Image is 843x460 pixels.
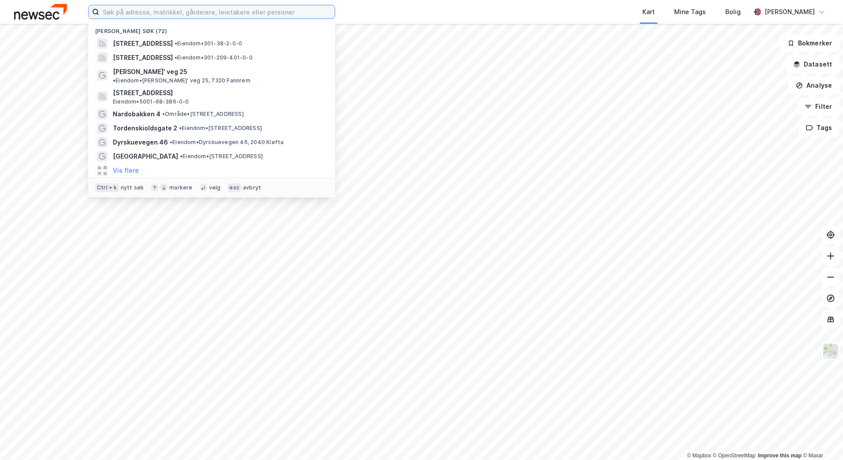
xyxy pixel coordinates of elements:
[180,153,183,160] span: •
[765,7,815,17] div: [PERSON_NAME]
[113,109,160,119] span: Nardobakken 4
[228,183,241,192] div: esc
[687,453,711,459] a: Mapbox
[713,453,756,459] a: OpenStreetMap
[674,7,706,17] div: Mine Tags
[243,184,261,191] div: avbryt
[209,184,221,191] div: velg
[799,418,843,460] iframe: Chat Widget
[113,137,168,148] span: Dyrskuevegen 46
[822,343,839,360] img: Z
[113,88,325,98] span: [STREET_ADDRESS]
[175,54,253,61] span: Eiendom • 301-209-401-0-0
[162,111,244,118] span: Område • [STREET_ADDRESS]
[113,77,116,84] span: •
[780,34,839,52] button: Bokmerker
[798,119,839,137] button: Tags
[725,7,741,17] div: Bolig
[99,5,335,19] input: Søk på adresse, matrikkel, gårdeiere, leietakere eller personer
[113,52,173,63] span: [STREET_ADDRESS]
[113,67,187,77] span: [PERSON_NAME]' veg 25
[799,418,843,460] div: Kontrollprogram for chat
[179,125,182,131] span: •
[113,77,250,84] span: Eiendom • [PERSON_NAME]' veg 25, 7320 Fannrem
[179,125,262,132] span: Eiendom • [STREET_ADDRESS]
[170,139,172,145] span: •
[14,4,67,19] img: newsec-logo.f6e21ccffca1b3a03d2d.png
[113,151,178,162] span: [GEOGRAPHIC_DATA]
[797,98,839,115] button: Filter
[180,153,263,160] span: Eiendom • [STREET_ADDRESS]
[95,183,119,192] div: Ctrl + k
[113,123,177,134] span: Tordenskioldsgate 2
[788,77,839,94] button: Analyse
[175,54,177,61] span: •
[169,184,192,191] div: markere
[162,111,165,117] span: •
[758,453,802,459] a: Improve this map
[113,165,139,176] button: Vis flere
[121,184,144,191] div: nytt søk
[175,40,242,47] span: Eiendom • 301-38-2-0-0
[88,21,335,37] div: [PERSON_NAME] søk (72)
[113,38,173,49] span: [STREET_ADDRESS]
[786,56,839,73] button: Datasett
[113,98,189,105] span: Eiendom • 5001-68-386-0-0
[175,40,177,47] span: •
[642,7,655,17] div: Kart
[170,139,283,146] span: Eiendom • Dyrskuevegen 46, 2040 Kløfta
